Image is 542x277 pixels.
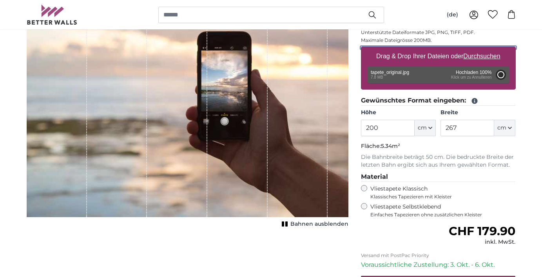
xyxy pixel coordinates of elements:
[27,5,78,25] img: Betterwalls
[361,96,516,106] legend: Gewünschtes Format eingeben:
[279,219,348,230] button: Bahnen ausblenden
[361,109,436,117] label: Höhe
[361,172,516,182] legend: Material
[440,109,515,117] label: Breite
[463,53,500,59] u: Durchsuchen
[373,49,504,64] label: Drag & Drop Ihrer Dateien oder
[370,185,509,200] label: Vliestapete Klassisch
[361,37,516,43] p: Maximale Dateigrösse 200MB.
[497,124,506,132] span: cm
[361,153,516,169] p: Die Bahnbreite beträgt 50 cm. Die bedruckte Breite der letzten Bahn ergibt sich aus Ihrem gewählt...
[361,142,516,150] p: Fläche:
[290,220,348,228] span: Bahnen ausblenden
[361,29,516,36] p: Unterstützte Dateiformate JPG, PNG, TIFF, PDF.
[370,203,516,218] label: Vliestapete Selbstklebend
[440,8,464,22] button: (de)
[361,260,516,270] p: Voraussichtliche Zustellung: 3. Okt. - 6. Okt.
[494,120,515,136] button: cm
[370,194,509,200] span: Klassisches Tapezieren mit Kleister
[381,142,400,149] span: 5.34m²
[449,238,515,246] div: inkl. MwSt.
[415,120,436,136] button: cm
[418,124,427,132] span: cm
[370,212,516,218] span: Einfaches Tapezieren ohne zusätzlichen Kleister
[449,224,515,238] span: CHF 179.90
[361,252,516,259] p: Versand mit PostPac Priority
